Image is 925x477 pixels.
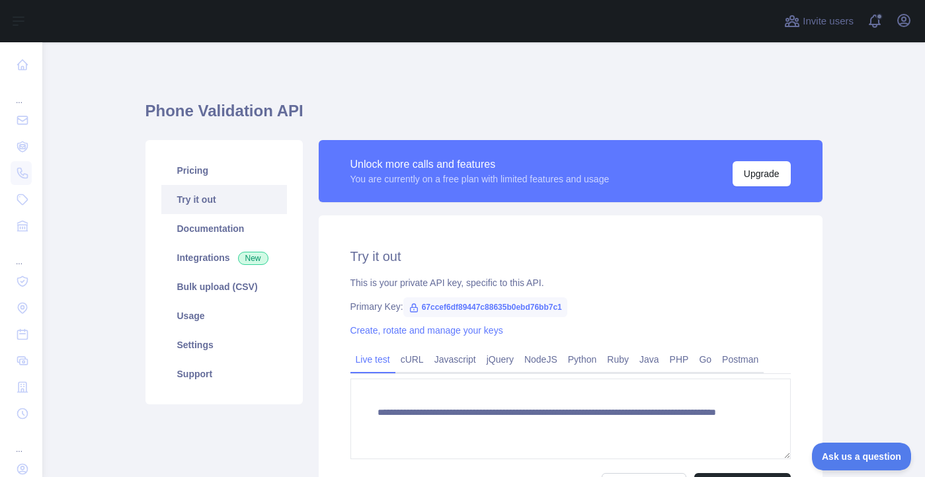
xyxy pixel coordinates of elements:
a: Live test [350,349,395,370]
a: NodeJS [519,349,563,370]
a: Documentation [161,214,287,243]
a: Java [634,349,664,370]
a: Python [563,349,602,370]
button: Invite users [782,11,856,32]
div: ... [11,240,32,267]
a: PHP [664,349,694,370]
button: Upgrade [733,161,791,186]
span: New [238,252,268,265]
a: Integrations New [161,243,287,272]
div: This is your private API key, specific to this API. [350,276,791,289]
span: Invite users [803,14,854,29]
h2: Try it out [350,247,791,266]
h1: Phone Validation API [145,100,823,132]
iframe: Toggle Customer Support [812,443,912,470]
a: cURL [395,349,429,370]
a: Create, rotate and manage your keys [350,325,503,336]
a: Javascript [429,349,481,370]
a: Settings [161,330,287,359]
div: Primary Key: [350,300,791,313]
div: ... [11,428,32,455]
div: You are currently on a free plan with limited features and usage [350,172,610,186]
a: Postman [717,349,764,370]
div: Unlock more calls and features [350,157,610,172]
a: Support [161,359,287,388]
a: jQuery [481,349,519,370]
a: Bulk upload (CSV) [161,272,287,301]
span: 67ccef6df89447c88635b0ebd76bb7c1 [403,297,567,317]
a: Go [694,349,717,370]
a: Ruby [602,349,634,370]
div: ... [11,79,32,106]
a: Try it out [161,185,287,214]
a: Pricing [161,156,287,185]
a: Usage [161,301,287,330]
